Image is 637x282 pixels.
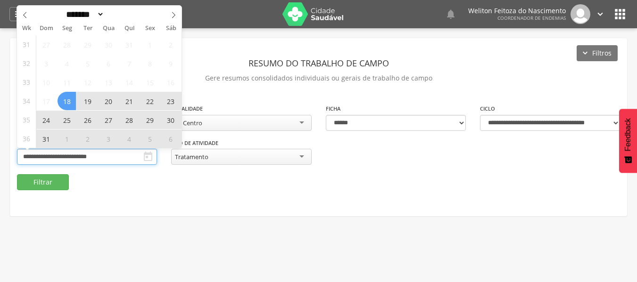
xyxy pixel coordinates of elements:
[141,129,159,148] span: Setembro 5, 2025
[120,35,138,54] span: Julho 31, 2025
[326,105,340,113] label: Ficha
[161,35,180,54] span: Agosto 2, 2025
[595,9,605,19] i: 
[17,72,620,85] p: Gere resumos consolidados individuais ou gerais de trabalho de campo
[99,73,117,91] span: Agosto 13, 2025
[78,111,97,129] span: Agosto 26, 2025
[36,25,57,32] span: Dom
[57,25,77,32] span: Seg
[17,55,620,72] header: Resumo do Trabalho de Campo
[58,73,76,91] span: Agosto 11, 2025
[17,174,69,190] button: Filtrar
[480,105,495,113] label: Ciclo
[619,109,637,173] button: Feedback - Mostrar pesquisa
[98,25,119,32] span: Qua
[142,151,154,162] i: 
[141,54,159,73] span: Agosto 8, 2025
[99,54,117,73] span: Agosto 6, 2025
[63,9,105,19] select: Month
[37,129,55,148] span: Agosto 31, 2025
[141,35,159,54] span: Agosto 1, 2025
[23,129,30,148] span: 36
[37,73,55,91] span: Agosto 10, 2025
[9,7,29,21] a: 
[141,73,159,91] span: Agosto 15, 2025
[161,25,182,32] span: Sáb
[58,129,76,148] span: Setembro 1, 2025
[58,35,76,54] span: Julho 28, 2025
[171,105,203,113] label: Localidade
[58,92,76,110] span: Agosto 18, 2025
[624,118,632,151] span: Feedback
[120,129,138,148] span: Setembro 4, 2025
[37,92,55,110] span: Agosto 17, 2025
[17,22,36,35] span: Wk
[161,54,180,73] span: Agosto 9, 2025
[37,35,55,54] span: Julho 27, 2025
[120,73,138,91] span: Agosto 14, 2025
[119,25,140,32] span: Qui
[37,111,55,129] span: Agosto 24, 2025
[445,4,456,24] a: 
[58,111,76,129] span: Agosto 25, 2025
[78,54,97,73] span: Agosto 5, 2025
[23,54,30,73] span: 32
[99,129,117,148] span: Setembro 3, 2025
[141,92,159,110] span: Agosto 22, 2025
[37,54,55,73] span: Agosto 3, 2025
[445,8,456,20] i: 
[99,35,117,54] span: Julho 30, 2025
[23,92,30,110] span: 34
[78,92,97,110] span: Agosto 19, 2025
[14,8,25,20] i: 
[78,35,97,54] span: Julho 29, 2025
[140,25,161,32] span: Sex
[497,15,566,21] span: Coordenador de Endemias
[175,153,208,161] div: Tratamento
[612,7,628,22] i: 
[161,73,180,91] span: Agosto 16, 2025
[161,92,180,110] span: Agosto 23, 2025
[468,8,566,14] p: Weliton Feitoza do Nascimento
[175,119,202,127] div: 2 - Centro
[161,111,180,129] span: Agosto 30, 2025
[23,35,30,54] span: 31
[23,73,30,91] span: 33
[58,54,76,73] span: Agosto 4, 2025
[99,92,117,110] span: Agosto 20, 2025
[595,4,605,24] a: 
[120,92,138,110] span: Agosto 21, 2025
[78,129,97,148] span: Setembro 2, 2025
[104,9,135,19] input: Year
[577,45,618,61] button: Filtros
[23,111,30,129] span: 35
[161,129,180,148] span: Setembro 6, 2025
[120,111,138,129] span: Agosto 28, 2025
[120,54,138,73] span: Agosto 7, 2025
[171,139,218,147] label: Tipo de Atividade
[78,73,97,91] span: Agosto 12, 2025
[141,111,159,129] span: Agosto 29, 2025
[99,111,117,129] span: Agosto 27, 2025
[77,25,98,32] span: Ter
